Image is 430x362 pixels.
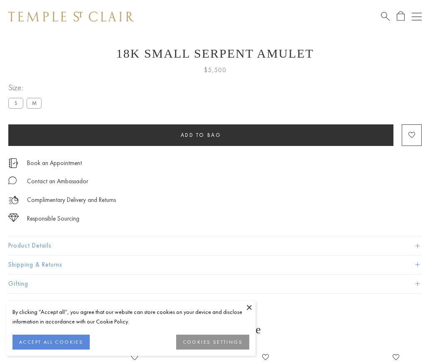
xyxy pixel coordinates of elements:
[397,11,405,22] a: Open Shopping Bag
[8,46,422,61] h1: 18K Small Serpent Amulet
[176,335,249,350] button: COOKIES SETTINGS
[12,307,249,326] div: By clicking “Accept all”, you agree that our website can store cookies on your device and disclos...
[8,12,134,22] img: Temple St. Clair
[8,275,422,293] button: Gifting
[27,195,116,205] p: Complimentary Delivery and Returns
[8,255,422,274] button: Shipping & Returns
[12,335,90,350] button: ACCEPT ALL COOKIES
[8,236,422,255] button: Product Details
[27,98,42,108] label: M
[412,12,422,22] button: Open navigation
[8,195,19,205] img: icon_delivery.svg
[27,158,82,168] a: Book an Appointment
[8,214,19,222] img: icon_sourcing.svg
[8,98,23,108] label: S
[181,131,221,138] span: Add to bag
[8,124,393,146] button: Add to bag
[27,176,88,187] div: Contact an Ambassador
[8,81,45,95] span: Size:
[381,11,390,22] a: Search
[27,214,79,224] div: Responsible Sourcing
[204,65,226,75] span: $5,500
[8,176,17,185] img: MessageIcon-01_2.svg
[8,158,18,168] img: icon_appointment.svg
